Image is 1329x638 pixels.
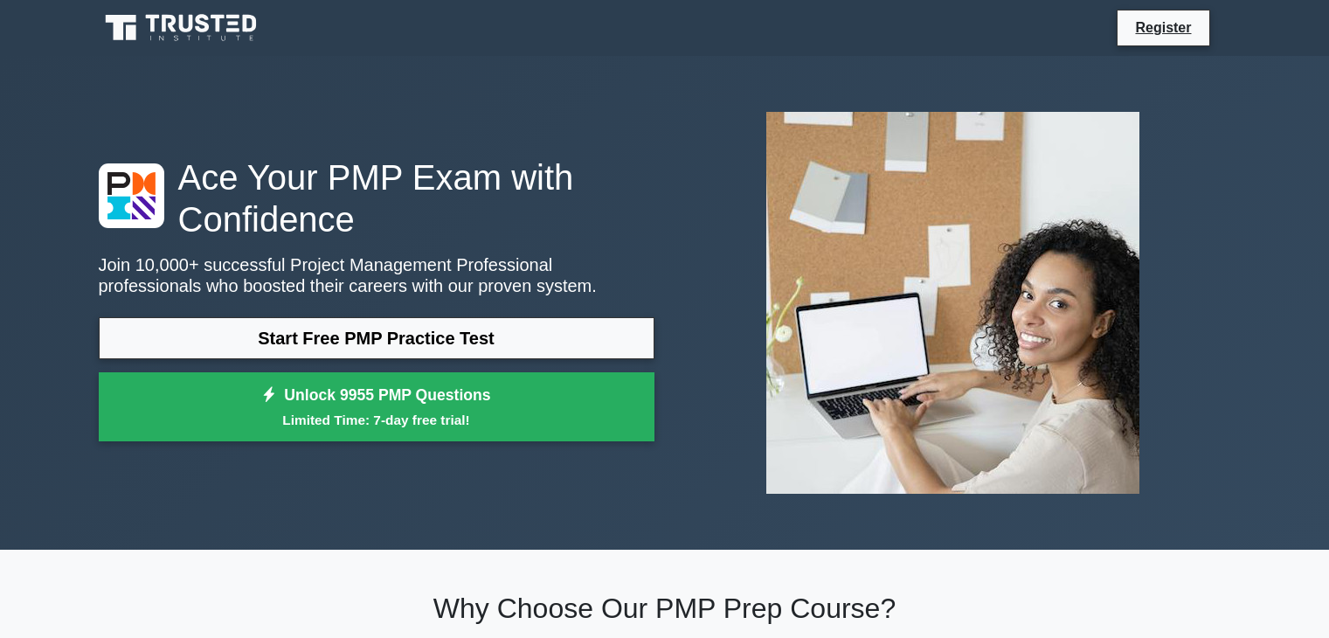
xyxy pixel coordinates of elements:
[121,410,633,430] small: Limited Time: 7-day free trial!
[99,372,654,442] a: Unlock 9955 PMP QuestionsLimited Time: 7-day free trial!
[99,254,654,296] p: Join 10,000+ successful Project Management Professional professionals who boosted their careers w...
[99,156,654,240] h1: Ace Your PMP Exam with Confidence
[1125,17,1201,38] a: Register
[99,592,1231,625] h2: Why Choose Our PMP Prep Course?
[99,317,654,359] a: Start Free PMP Practice Test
